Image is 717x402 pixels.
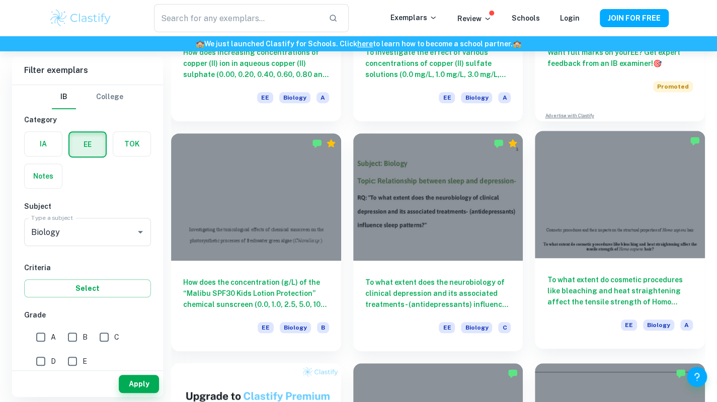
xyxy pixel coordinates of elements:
a: To what extent does the neurobiology of clinical depression and its associated treatments- (antid... [353,133,523,351]
button: IA [25,132,62,156]
div: Premium [326,138,336,148]
span: C [498,322,511,333]
h6: How does the concentration (g/L) of the “Malibu SPF30 Kids Lotion Protection” chemical sunscreen ... [183,277,329,310]
img: Marked [312,138,322,148]
span: Biology [461,92,492,103]
p: Review [457,13,492,24]
h6: Category [24,114,151,125]
button: Apply [119,375,159,393]
h6: Filter exemplars [12,56,163,85]
a: Schools [512,14,540,22]
h6: To investigate the effect of various concentrations of copper (II) sulfate solutions (0.0 mg/L, 1... [365,47,511,80]
div: Filter type choice [52,85,123,109]
span: EE [439,322,455,333]
h6: Criteria [24,262,151,273]
span: EE [257,92,273,103]
img: Marked [690,136,700,146]
h6: How does increasing concentrations of copper (II) ion in aqueous copper (II) sulphate (0.00, 0.20... [183,47,329,80]
button: Open [133,225,147,239]
span: A [498,92,511,103]
img: Clastify logo [49,8,113,28]
h6: We just launched Clastify for Schools. Click to learn how to become a school partner. [2,38,715,49]
div: Premium [508,138,518,148]
span: A [51,332,56,343]
span: A [316,92,329,103]
span: Promoted [653,81,693,92]
h6: Subject [24,201,151,212]
label: Type a subject [31,213,73,222]
input: Search for any exemplars... [154,4,320,32]
a: How does the concentration (g/L) of the “Malibu SPF30 Kids Lotion Protection” chemical sunscreen ... [171,133,341,351]
button: TOK [113,132,150,156]
img: Marked [676,368,686,378]
span: 🏫 [513,40,521,48]
button: Select [24,279,151,297]
img: Marked [494,138,504,148]
button: Help and Feedback [687,367,707,387]
span: 🏫 [196,40,204,48]
span: B [317,322,329,333]
span: Biology [280,322,311,333]
button: IB [52,85,76,109]
a: Advertise with Clastify [545,112,594,119]
span: Biology [279,92,310,103]
span: A [680,319,693,331]
span: 🎯 [653,59,661,67]
a: Login [560,14,580,22]
button: College [96,85,123,109]
p: Exemplars [390,12,437,23]
span: Biology [461,322,492,333]
button: EE [69,132,106,156]
span: EE [621,319,637,331]
h6: To what extent do cosmetic procedures like bleaching and heat straightening affect the tensile st... [547,274,693,307]
span: C [114,332,119,343]
h6: Grade [24,309,151,320]
span: E [83,356,87,367]
button: Notes [25,164,62,188]
img: Marked [508,368,518,378]
span: D [51,356,56,367]
a: here [357,40,373,48]
h6: To what extent does the neurobiology of clinical depression and its associated treatments- (antid... [365,277,511,310]
button: JOIN FOR FREE [600,9,669,27]
a: To what extent do cosmetic procedures like bleaching and heat straightening affect the tensile st... [535,133,705,351]
span: EE [258,322,274,333]
span: Biology [643,319,674,331]
h6: Want full marks on your EE ? Get expert feedback from an IB examiner! [547,47,693,69]
span: B [83,332,88,343]
span: EE [439,92,455,103]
